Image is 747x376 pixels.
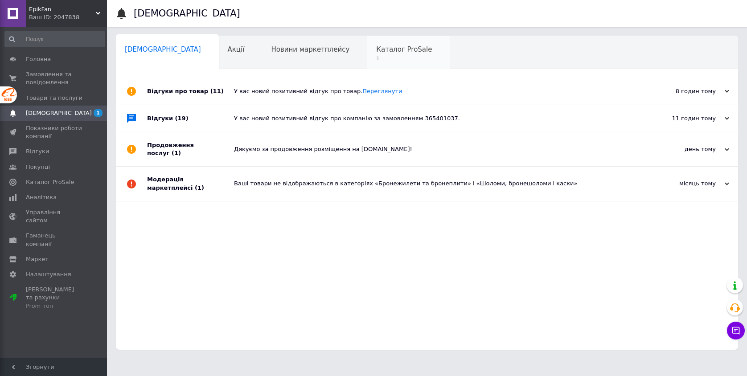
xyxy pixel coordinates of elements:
div: Відгуки [147,105,234,132]
span: Покупці [26,163,50,171]
span: Замовлення та повідомлення [26,70,82,86]
h1: [DEMOGRAPHIC_DATA] [134,8,240,19]
span: Головна [26,55,51,63]
input: Пошук [4,31,105,47]
span: Показники роботи компанії [26,124,82,140]
span: Управління сайтом [26,208,82,225]
span: Аналітика [26,193,57,201]
span: Акції [228,45,245,53]
span: (1) [172,150,181,156]
div: Продовження послуг [147,132,234,166]
span: Каталог ProSale [376,45,432,53]
div: місяць тому [640,180,729,188]
div: Ваші товари не відображаються в категоріях «Бронежилети та бронеплити» і «Шоломи, бронешоломи і к... [234,180,640,188]
span: [PERSON_NAME] та рахунки [26,286,82,310]
div: Prom топ [26,302,82,310]
span: Товари та послуги [26,94,82,102]
div: У вас новий позитивний відгук про товар. [234,87,640,95]
span: Каталог ProSale [26,178,74,186]
div: 8 годин тому [640,87,729,95]
span: (11) [210,88,224,94]
div: У вас новий позитивний відгук про компанію за замовленням 365401037. [234,114,640,123]
span: Гаманець компанії [26,232,82,248]
span: Новини маркетплейсу [271,45,349,53]
span: EpikFan [29,5,96,13]
span: Відгуки [26,147,49,155]
div: Ваш ID: 2047838 [29,13,107,21]
a: Переглянути [362,88,402,94]
span: (19) [175,115,189,122]
div: 11 годин тому [640,114,729,123]
div: Дякуємо за продовження розміщення на [DOMAIN_NAME]! [234,145,640,153]
span: (1) [195,184,204,191]
div: день тому [640,145,729,153]
span: [DEMOGRAPHIC_DATA] [26,109,92,117]
div: Відгуки про товар [147,78,234,105]
span: Налаштування [26,270,71,278]
span: 1 [94,109,103,117]
button: Чат з покупцем [727,322,745,339]
span: 1 [376,55,432,62]
div: Модерація маркетплейсі [147,167,234,200]
span: [DEMOGRAPHIC_DATA] [125,45,201,53]
span: Маркет [26,255,49,263]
